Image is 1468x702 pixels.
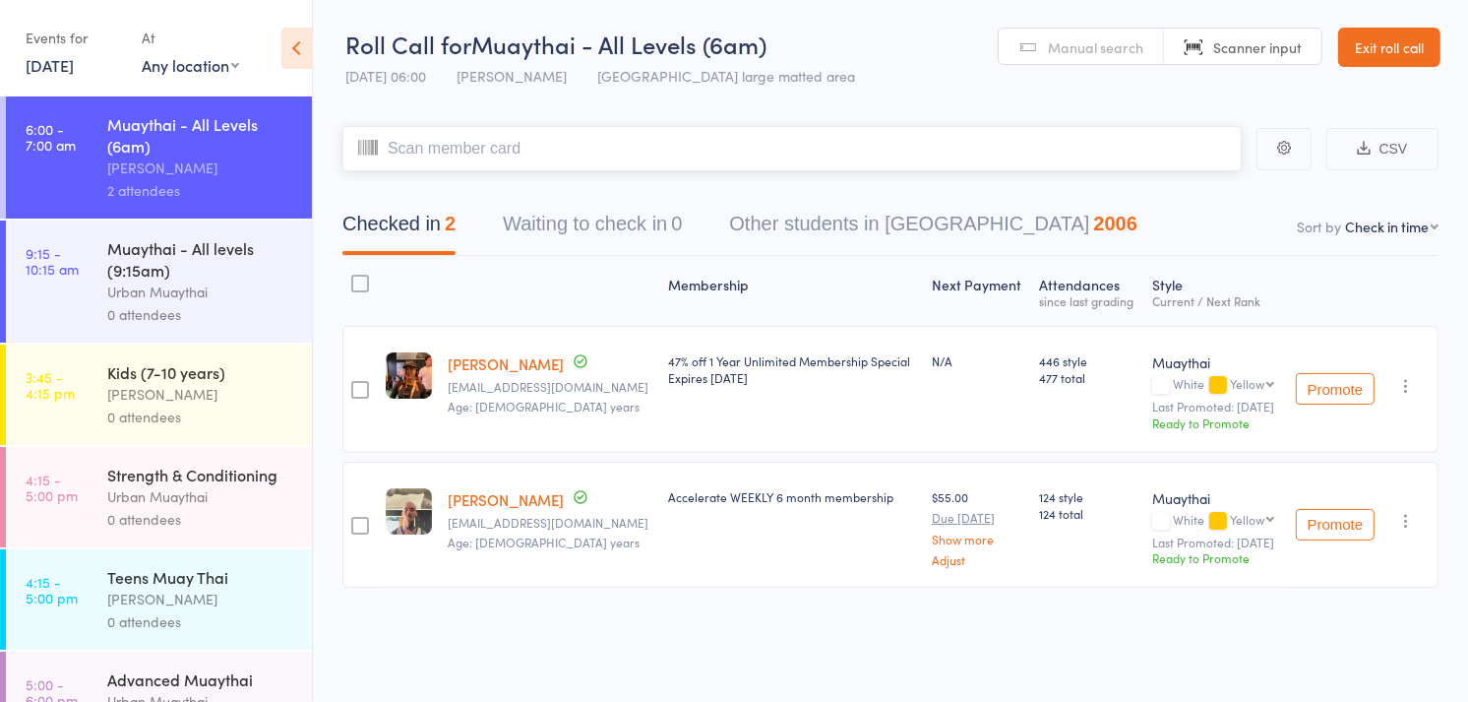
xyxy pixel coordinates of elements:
span: Roll Call for [345,28,471,60]
label: Sort by [1297,217,1341,236]
div: 0 attendees [107,406,295,428]
div: Muaythai [1152,352,1277,372]
button: Promote [1296,509,1375,541]
div: Check in time [1345,217,1429,236]
a: Adjust [932,553,1023,566]
a: 9:15 -10:15 amMuaythai - All levels (9:15am)Urban Muaythai0 attendees [6,221,312,343]
span: Age: [DEMOGRAPHIC_DATA] years [448,398,640,415]
div: 0 attendees [107,303,295,326]
small: Due [DATE] [932,511,1023,525]
a: Show more [932,533,1023,545]
div: Ready to Promote [1152,549,1277,566]
a: [DATE] [26,54,74,76]
div: White [1152,513,1277,530]
small: Last Promoted: [DATE] [1152,536,1277,549]
div: 0 attendees [107,610,295,633]
div: Muaythai - All levels (9:15am) [107,237,295,281]
a: [PERSON_NAME] [448,353,564,374]
div: 47% off 1 Year Unlimited Membership Special [668,352,916,386]
div: White [1152,377,1277,394]
span: 477 total [1039,369,1135,386]
div: Kids (7-10 years) [107,361,295,383]
div: 2 [445,213,456,234]
img: image1705562208.png [386,352,432,399]
div: Membership [660,265,924,317]
span: Muaythai - All Levels (6am) [471,28,766,60]
a: 4:15 -5:00 pmStrength & ConditioningUrban Muaythai0 attendees [6,447,312,547]
span: [PERSON_NAME] [457,66,567,86]
a: 3:45 -4:15 pmKids (7-10 years)[PERSON_NAME]0 attendees [6,345,312,445]
button: Waiting to check in0 [503,203,682,255]
div: 0 attendees [107,508,295,531]
div: Events for [26,22,122,54]
time: 6:00 - 7:00 am [26,121,76,153]
div: $55.00 [932,488,1023,566]
div: Teens Muay Thai [107,566,295,588]
div: Ready to Promote [1152,415,1277,431]
div: 0 [671,213,682,234]
span: Scanner input [1213,37,1302,57]
time: 4:15 - 5:00 pm [26,574,78,606]
div: Style [1144,265,1285,317]
div: Yellow [1230,513,1264,526]
span: 446 style [1039,352,1135,369]
div: 2 attendees [107,179,295,202]
a: 6:00 -7:00 amMuaythai - All Levels (6am)[PERSON_NAME]2 attendees [6,96,312,219]
div: 2006 [1093,213,1137,234]
div: Expires [DATE] [668,369,916,386]
button: Checked in2 [342,203,456,255]
button: Other students in [GEOGRAPHIC_DATA]2006 [729,203,1137,255]
small: Last Promoted: [DATE] [1152,400,1277,414]
div: [PERSON_NAME] [107,383,295,406]
button: Promote [1296,373,1375,405]
div: since last grading [1039,294,1135,307]
div: Atten­dances [1031,265,1143,317]
div: Urban Muaythai [107,485,295,508]
span: 124 total [1039,505,1135,522]
div: Strength & Conditioning [107,464,295,485]
time: 4:15 - 5:00 pm [26,472,78,503]
a: [PERSON_NAME] [448,489,564,510]
time: 3:45 - 4:15 pm [26,369,75,401]
div: Next Payment [924,265,1031,317]
div: Yellow [1230,377,1264,390]
img: image1709077745.png [386,488,432,535]
div: Accelerate WEEKLY 6 month membership [668,488,916,505]
div: [PERSON_NAME] [107,588,295,610]
div: Muaythai [1152,488,1277,508]
div: Urban Muaythai [107,281,295,303]
span: Manual search [1048,37,1143,57]
div: Muaythai - All Levels (6am) [107,113,295,157]
span: [GEOGRAPHIC_DATA] large matted area [597,66,855,86]
span: [DATE] 06:00 [345,66,426,86]
div: [PERSON_NAME] [107,157,295,179]
a: Exit roll call [1338,28,1440,67]
button: CSV [1326,128,1438,170]
span: 124 style [1039,488,1135,505]
a: 4:15 -5:00 pmTeens Muay Thai[PERSON_NAME]0 attendees [6,549,312,650]
div: N/A [932,352,1023,369]
div: Advanced Muaythai [107,669,295,690]
div: Current / Next Rank [1152,294,1277,307]
span: Age: [DEMOGRAPHIC_DATA] years [448,534,640,550]
div: Any location [142,54,239,76]
small: chelseahoang06@gmail.com [448,380,653,394]
div: At [142,22,239,54]
time: 9:15 - 10:15 am [26,245,79,277]
input: Scan member card [342,126,1242,171]
small: stephen_mackenzie01@hotmail.com [448,516,653,530]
